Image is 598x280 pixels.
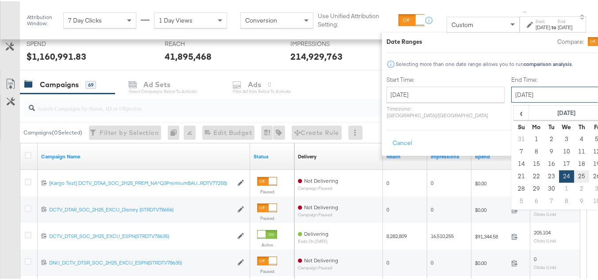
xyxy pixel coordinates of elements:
td: 5 [514,194,529,206]
td: 8 [529,144,544,157]
span: 0 [386,178,389,185]
span: Delivering [304,229,328,236]
div: 41,895,468 [165,49,212,61]
div: 0 [168,124,184,138]
label: Start: [536,17,550,23]
sub: Campaign Paused [298,211,338,216]
div: $1,160,991.83 [27,49,86,61]
label: End: [558,17,572,23]
th: Tu [544,119,559,132]
div: Delivery [298,152,316,159]
a: DCTV_DTAR_SOC_2H25_EXCU_Disney (STRDTV78656) [49,205,233,212]
label: Start Time: [386,74,505,83]
td: 8 [559,194,574,206]
td: 17 [559,157,574,169]
span: $91,344.58 [475,232,508,238]
td: 30 [544,181,559,194]
span: IMPRESSIONS [290,38,357,47]
label: Use Unified Attribution Setting: [318,11,394,27]
a: [Kargo Test] DCTV_DTAA_SOC_2H25_PREM_NA^Q3PremiumBAU...RDTV77258) [49,178,233,186]
span: Not Delivering [304,256,338,262]
div: Selecting more than one date range allows you to run . [395,60,573,66]
div: DNU_DCTV_DTSR_SOC_2H25_EXCU_ESPN(STRDTV78635) [49,258,233,265]
td: 7 [514,144,529,157]
td: 25 [574,169,589,181]
td: 28 [514,181,529,194]
td: 16 [544,157,559,169]
sub: Campaign Paused [298,184,338,189]
span: $0.00 [475,205,508,212]
span: 0 [431,258,433,265]
span: 1 Day Views [159,15,193,23]
div: Attribution Window: [27,13,59,25]
span: 8,282,809 [386,231,407,238]
div: Campaigns ( 0 Selected) [23,127,82,135]
td: 9 [544,144,559,157]
label: Paused [257,188,277,193]
th: Th [574,119,589,132]
a: The number of times your ad was served. On mobile apps an ad is counted as served the first time ... [431,152,468,159]
label: Active [257,241,277,246]
span: ‹ [514,105,528,118]
div: 69 [85,80,96,88]
td: 14 [514,157,529,169]
td: 23 [544,169,559,181]
span: 0 [386,205,389,211]
td: 21 [514,169,529,181]
div: Date Ranges [386,36,422,45]
td: 10 [559,144,574,157]
span: Not Delivering [304,203,338,209]
input: Search Campaigns by Name, ID or Objective [35,95,543,112]
span: Custom [451,19,473,27]
label: Compare: [557,36,584,45]
td: 6 [529,194,544,206]
a: Your campaign name. [41,152,247,159]
a: Shows the current state of your Ad Campaign. [254,152,291,159]
strong: to [550,23,558,29]
td: 4 [574,132,589,144]
th: Su [514,119,529,132]
strong: comparison analysis [524,59,572,66]
td: 9 [574,194,589,206]
div: DCTV_DTAR_SOC_2H25_EXCU_Disney (STRDTV78656) [49,205,233,212]
td: 11 [574,144,589,157]
div: Campaigns [40,78,79,88]
span: 0 [386,258,389,265]
label: Paused [257,267,277,273]
p: Timezone: [GEOGRAPHIC_DATA]/[GEOGRAPHIC_DATA] [386,104,505,117]
span: 0 [431,205,433,211]
div: 214,929,763 [290,49,343,61]
sub: Clicks (Link) [534,210,556,215]
td: 22 [529,169,544,181]
sub: ends on [DATE] [298,238,328,242]
th: We [559,119,574,132]
span: SPEND [27,38,93,47]
span: $0.00 [475,258,508,265]
td: 7 [544,194,559,206]
span: 0 [431,178,433,185]
a: DCTV_DTSR_SOC_2H25_EXCU_ESPN(STRDTV78635) [49,231,233,239]
span: 205,104 [534,228,551,234]
span: REACH [165,38,231,47]
td: 3 [559,132,574,144]
td: 31 [514,132,529,144]
span: 7 Day Clicks [68,15,102,23]
td: 2 [544,132,559,144]
th: Mo [529,119,544,132]
span: ↑ [521,9,529,12]
span: Not Delivering [304,176,338,183]
a: DNU_DCTV_DTSR_SOC_2H25_EXCU_ESPN(STRDTV78635) [49,258,233,265]
td: 18 [574,157,589,169]
div: [DATE] [536,23,550,30]
td: 15 [529,157,544,169]
label: Paused [257,214,277,220]
div: [DATE] [558,23,572,30]
span: Conversion [245,15,277,23]
span: $0.00 [475,179,508,185]
td: 2 [574,181,589,194]
sub: Clicks (Link) [534,263,556,268]
td: 1 [529,132,544,144]
a: The total amount spent to date. [475,152,527,159]
td: 29 [529,181,544,194]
